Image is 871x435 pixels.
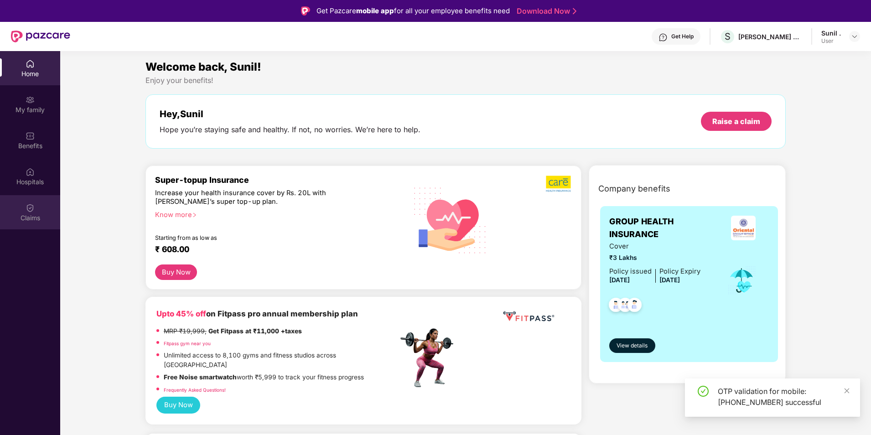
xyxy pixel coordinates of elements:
[609,276,630,284] span: [DATE]
[26,59,35,68] img: svg+xml;base64,PHN2ZyBpZD0iSG9tZSIgeG1sbnM9Imh0dHA6Ly93d3cudzMub3JnLzIwMDAvc3ZnIiB3aWR0aD0iMjAiIG...
[155,189,359,207] div: Increase your health insurance cover by Rs. 20L with [PERSON_NAME]’s super top-up plan.
[671,33,694,40] div: Get Help
[609,266,652,277] div: Policy issued
[407,176,494,264] img: svg+xml;base64,PHN2ZyB4bWxucz0iaHR0cDovL3d3dy53My5vcmcvMjAwMC9zdmciIHhtbG5zOnhsaW5rPSJodHRwOi8vd3...
[658,33,668,42] img: svg+xml;base64,PHN2ZyBpZD0iSGVscC0zMngzMiIgeG1sbnM9Imh0dHA6Ly93d3cudzMub3JnLzIwMDAvc3ZnIiB3aWR0aD...
[164,373,364,383] p: worth ₹5,999 to track your fitness progress
[26,203,35,212] img: svg+xml;base64,PHN2ZyBpZD0iQ2xhaW0iIHhtbG5zPSJodHRwOi8vd3d3LnczLm9yZy8yMDAwL3N2ZyIgd2lkdGg9IjIwIi...
[398,326,461,390] img: fpp.png
[698,386,709,397] span: check-circle
[164,351,398,370] p: Unlimited access to 8,100 gyms and fitness studios across [GEOGRAPHIC_DATA]
[659,266,700,277] div: Policy Expiry
[356,6,394,15] strong: mobile app
[11,31,70,42] img: New Pazcare Logo
[164,387,226,393] a: Frequently Asked Questions!
[156,309,206,318] b: Upto 45% off
[160,125,420,135] div: Hope you’re staying safe and healthy. If not, no worries. We’re here to help.
[614,295,637,317] img: svg+xml;base64,PHN2ZyB4bWxucz0iaHR0cDovL3d3dy53My5vcmcvMjAwMC9zdmciIHdpZHRoPSI0OC45MTUiIGhlaWdodD...
[26,131,35,140] img: svg+xml;base64,PHN2ZyBpZD0iQmVuZWZpdHMiIHhtbG5zPSJodHRwOi8vd3d3LnczLm9yZy8yMDAwL3N2ZyIgd2lkdGg9Ij...
[727,265,757,295] img: icon
[26,95,35,104] img: svg+xml;base64,PHN2ZyB3aWR0aD0iMjAiIGhlaWdodD0iMjAiIHZpZXdCb3g9IjAgMCAyMCAyMCIgZmlsbD0ibm9uZSIgeG...
[659,276,680,284] span: [DATE]
[718,386,849,408] div: OTP validation for mobile: [PHONE_NUMBER] successful
[192,212,197,217] span: right
[844,388,850,394] span: close
[623,295,646,317] img: svg+xml;base64,PHN2ZyB4bWxucz0iaHR0cDovL3d3dy53My5vcmcvMjAwMC9zdmciIHdpZHRoPSI0OC45NDMiIGhlaWdodD...
[617,342,648,350] span: View details
[208,327,302,335] strong: Get Fitpass at ₹11,000 +taxes
[156,397,200,414] button: Buy Now
[145,76,786,85] div: Enjoy your benefits!
[609,338,655,353] button: View details
[851,33,858,40] img: svg+xml;base64,PHN2ZyBpZD0iRHJvcGRvd24tMzJ4MzIiIHhtbG5zPSJodHRwOi8vd3d3LnczLm9yZy8yMDAwL3N2ZyIgd2...
[26,167,35,176] img: svg+xml;base64,PHN2ZyBpZD0iSG9zcGl0YWxzIiB4bWxucz0iaHR0cDovL3d3dy53My5vcmcvMjAwMC9zdmciIHdpZHRoPS...
[609,241,700,252] span: Cover
[712,116,760,126] div: Raise a claim
[155,175,398,185] div: Super-topup Insurance
[145,60,261,73] span: Welcome back, Sunil!
[164,327,207,335] del: MRP ₹19,999,
[609,215,718,241] span: GROUP HEALTH INSURANCE
[821,29,841,37] div: Sunil .
[731,216,756,240] img: insurerLogo
[316,5,510,16] div: Get Pazcare for all your employee benefits need
[609,253,700,263] span: ₹3 Lakhs
[301,6,310,16] img: Logo
[598,182,670,195] span: Company benefits
[821,37,841,45] div: User
[573,6,576,16] img: Stroke
[605,295,627,317] img: svg+xml;base64,PHN2ZyB4bWxucz0iaHR0cDovL3d3dy53My5vcmcvMjAwMC9zdmciIHdpZHRoPSI0OC45NDMiIGhlaWdodD...
[546,175,572,192] img: b5dec4f62d2307b9de63beb79f102df3.png
[160,109,420,119] div: Hey, Sunil
[155,211,393,217] div: Know more
[738,32,802,41] div: [PERSON_NAME] CONSULTANTS P LTD
[501,308,556,325] img: fppp.png
[725,31,731,42] span: S
[155,264,197,280] button: Buy Now
[517,6,574,16] a: Download Now
[155,234,359,241] div: Starting from as low as
[164,373,237,381] strong: Free Noise smartwatch
[156,309,358,318] b: on Fitpass pro annual membership plan
[155,244,389,255] div: ₹ 608.00
[164,341,211,346] a: Fitpass gym near you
